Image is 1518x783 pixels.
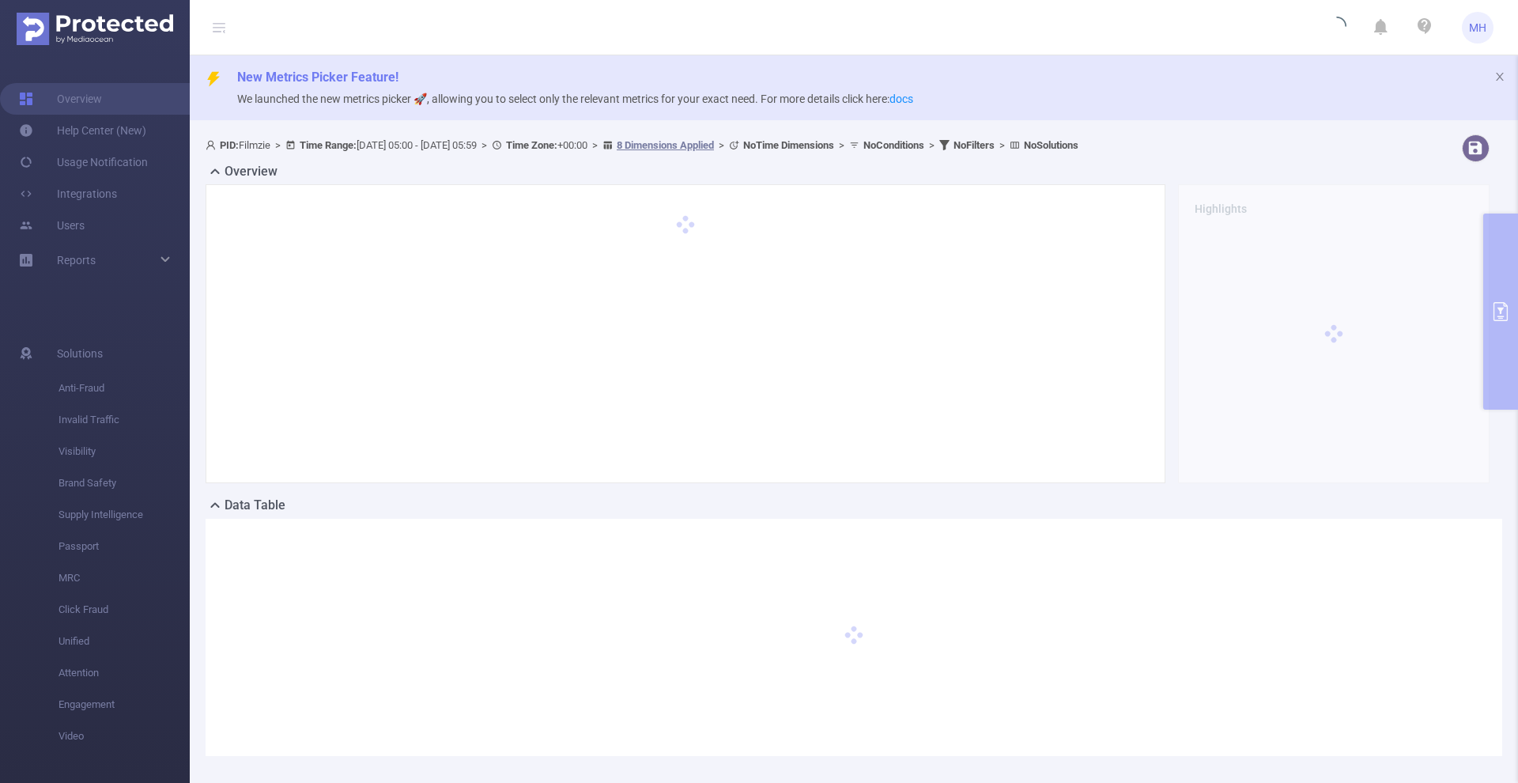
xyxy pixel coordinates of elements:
img: Protected Media [17,13,173,45]
span: We launched the new metrics picker 🚀, allowing you to select only the relevant metrics for your e... [237,93,913,105]
h2: Data Table [225,496,285,515]
i: icon: thunderbolt [206,71,221,87]
span: Anti-Fraud [59,373,190,404]
b: Time Range: [300,139,357,151]
span: > [587,139,602,151]
span: Click Fraud [59,594,190,626]
span: > [477,139,492,151]
span: Video [59,721,190,752]
span: > [270,139,285,151]
span: Solutions [57,338,103,369]
b: No Solutions [1024,139,1078,151]
span: Visibility [59,436,190,467]
span: Passport [59,531,190,562]
span: > [995,139,1010,151]
i: icon: user [206,140,220,150]
b: No Filters [953,139,995,151]
span: Attention [59,657,190,689]
span: > [834,139,849,151]
i: icon: close [1494,71,1505,82]
b: PID: [220,139,239,151]
button: icon: close [1494,68,1505,85]
span: Reports [57,254,96,267]
span: > [924,139,939,151]
span: Brand Safety [59,467,190,499]
span: Filmzie [DATE] 05:00 - [DATE] 05:59 +00:00 [206,139,1078,151]
a: Overview [19,83,102,115]
a: Usage Notification [19,146,148,178]
b: Time Zone: [506,139,557,151]
a: Users [19,210,85,241]
span: > [714,139,729,151]
u: 8 Dimensions Applied [617,139,714,151]
span: MH [1469,12,1486,43]
span: Unified [59,626,190,657]
span: Engagement [59,689,190,721]
b: No Time Dimensions [743,139,834,151]
b: No Conditions [863,139,924,151]
a: Reports [57,244,96,276]
span: Supply Intelligence [59,499,190,531]
a: Help Center (New) [19,115,146,146]
span: Invalid Traffic [59,404,190,436]
i: icon: loading [1327,17,1346,39]
span: MRC [59,562,190,594]
h2: Overview [225,162,278,181]
span: New Metrics Picker Feature! [237,70,398,85]
a: docs [889,93,913,105]
a: Integrations [19,178,117,210]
